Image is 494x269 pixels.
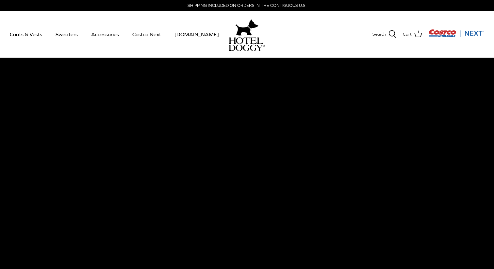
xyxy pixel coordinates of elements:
[229,37,265,51] img: hoteldoggycom
[403,30,422,39] a: Cart
[4,23,48,45] a: Coats & Vests
[372,30,396,39] a: Search
[85,23,125,45] a: Accessories
[403,31,412,38] span: Cart
[429,33,484,38] a: Visit Costco Next
[126,23,167,45] a: Costco Next
[229,18,265,51] a: hoteldoggy.com hoteldoggycom
[50,23,84,45] a: Sweaters
[429,29,484,37] img: Costco Next
[372,31,386,38] span: Search
[236,18,258,37] img: hoteldoggy.com
[169,23,225,45] a: [DOMAIN_NAME]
